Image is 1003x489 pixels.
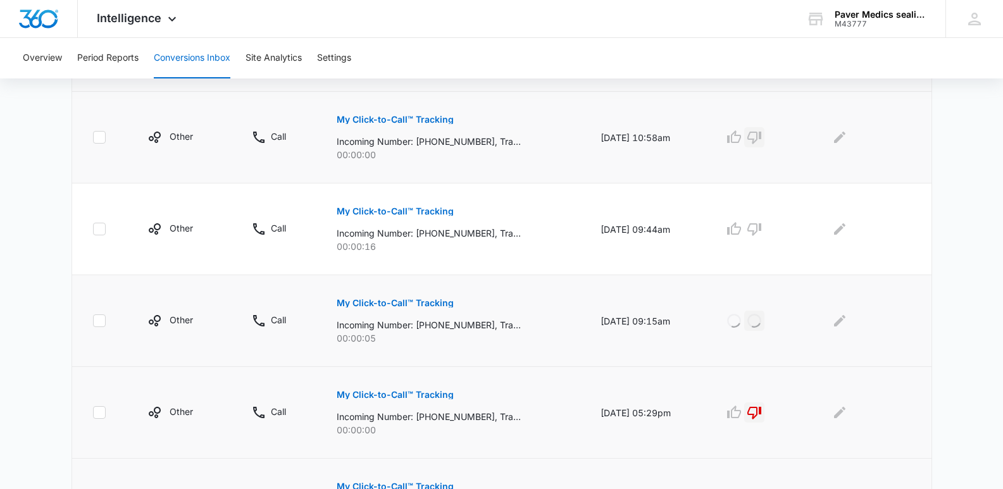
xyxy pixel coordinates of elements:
[337,423,570,436] p: 00:00:00
[77,38,139,78] button: Period Reports
[337,226,521,240] p: Incoming Number: [PHONE_NUMBER], Tracking Number: [PHONE_NUMBER], Ring To: [PHONE_NUMBER], Caller...
[830,127,850,147] button: Edit Comments
[23,38,62,78] button: Overview
[154,38,230,78] button: Conversions Inbox
[337,104,454,135] button: My Click-to-Call™ Tracking
[170,313,193,326] p: Other
[830,402,850,423] button: Edit Comments
[271,313,286,326] p: Call
[337,196,454,226] button: My Click-to-Call™ Tracking
[337,207,454,216] p: My Click-to-Call™ Tracking
[97,11,161,25] span: Intelligence
[585,275,709,367] td: [DATE] 09:15am
[337,380,454,410] button: My Click-to-Call™ Tracking
[337,135,521,148] p: Incoming Number: [PHONE_NUMBER], Tracking Number: [PHONE_NUMBER], Ring To: [PHONE_NUMBER], Caller...
[337,115,454,124] p: My Click-to-Call™ Tracking
[317,38,351,78] button: Settings
[337,148,570,161] p: 00:00:00
[337,390,454,399] p: My Click-to-Call™ Tracking
[271,405,286,418] p: Call
[337,318,521,331] p: Incoming Number: [PHONE_NUMBER], Tracking Number: [PHONE_NUMBER], Ring To: [PHONE_NUMBER], Caller...
[170,405,193,418] p: Other
[585,92,709,183] td: [DATE] 10:58am
[170,130,193,143] p: Other
[271,130,286,143] p: Call
[835,20,927,28] div: account id
[337,331,570,345] p: 00:00:05
[830,219,850,239] button: Edit Comments
[337,410,521,423] p: Incoming Number: [PHONE_NUMBER], Tracking Number: [PHONE_NUMBER], Ring To: [PHONE_NUMBER], Caller...
[835,9,927,20] div: account name
[337,299,454,307] p: My Click-to-Call™ Tracking
[246,38,302,78] button: Site Analytics
[337,288,454,318] button: My Click-to-Call™ Tracking
[585,183,709,275] td: [DATE] 09:44am
[585,367,709,459] td: [DATE] 05:29pm
[170,221,193,235] p: Other
[830,311,850,331] button: Edit Comments
[271,221,286,235] p: Call
[337,240,570,253] p: 00:00:16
